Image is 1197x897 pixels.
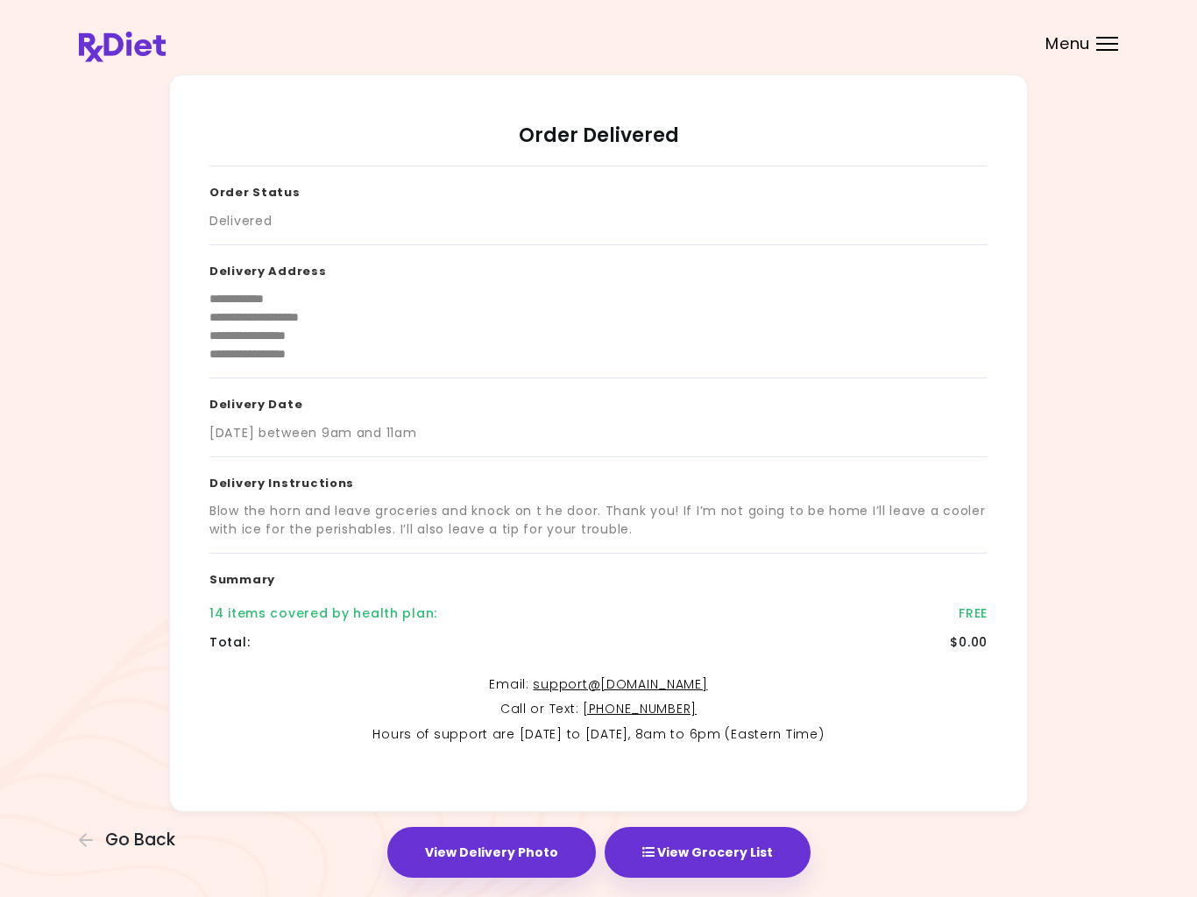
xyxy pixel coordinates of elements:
[209,633,250,652] div: Total :
[209,212,272,230] div: Delivered
[79,32,166,62] img: RxDiet
[1045,36,1090,52] span: Menu
[950,633,988,652] div: $0.00
[209,166,988,212] h3: Order Status
[209,699,988,720] p: Call or Text :
[959,604,988,623] div: FREE
[387,827,596,878] button: View Delivery Photo
[209,457,988,503] h3: Delivery Instructions
[605,827,811,878] button: View Grocery List
[583,700,697,717] a: [PHONE_NUMBER]
[105,830,175,850] span: Go Back
[209,724,988,745] p: Hours of support are [DATE] to [DATE], 8am to 6pm (Eastern Time)
[209,378,988,424] h3: Delivery Date
[209,554,988,599] h3: Summary
[209,124,988,166] h2: Order Delivered
[79,830,184,850] button: Go Back
[209,424,416,442] div: [DATE] between 9am and 11am
[209,604,437,623] div: 14 items covered by health plan :
[209,675,988,696] p: Email :
[533,675,707,693] a: support@[DOMAIN_NAME]
[209,245,988,291] h3: Delivery Address
[209,502,988,539] div: Blow the horn and leave groceries and knock on t he door. Thank you! If I’m not going to be home ...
